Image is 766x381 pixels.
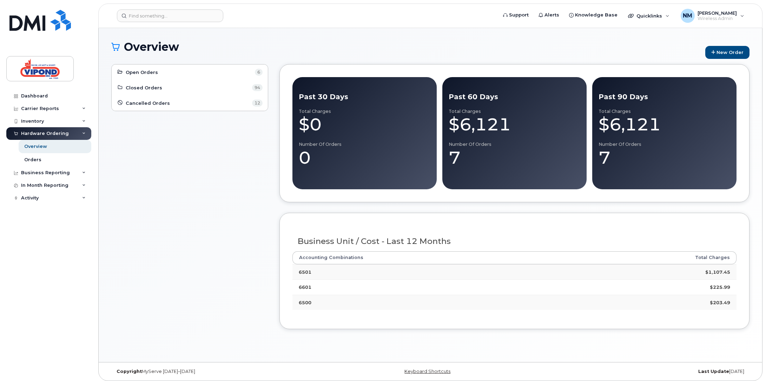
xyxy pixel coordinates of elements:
[705,269,730,275] strong: $1,107.45
[449,142,580,147] div: Number of Orders
[705,46,750,59] a: New Order
[599,147,730,168] div: 7
[599,92,730,102] div: Past 90 Days
[698,369,729,374] strong: Last Update
[567,251,737,264] th: Total Charges
[599,114,730,135] div: $6,121
[449,114,580,135] div: $6,121
[449,147,580,168] div: 7
[299,269,311,275] strong: 6501
[599,109,730,114] div: Total Charges
[449,109,580,114] div: Total Charges
[404,369,450,374] a: Keyboard Shortcuts
[117,83,263,92] a: Closed Orders 94
[299,114,430,135] div: $0
[299,109,430,114] div: Total Charges
[537,369,750,374] div: [DATE]
[299,300,311,305] strong: 6500
[299,92,430,102] div: Past 30 Days
[117,68,263,76] a: Open Orders 6
[449,92,580,102] div: Past 60 Days
[298,237,732,246] h3: Business Unit / Cost - Last 12 Months
[299,284,311,290] strong: 6601
[117,369,142,374] strong: Copyright
[126,100,170,107] span: Cancelled Orders
[292,251,567,264] th: Accounting Combinations
[710,300,730,305] strong: $203.49
[299,147,430,168] div: 0
[255,69,263,76] span: 6
[126,84,162,91] span: Closed Orders
[252,84,263,91] span: 94
[599,142,730,147] div: Number of Orders
[299,142,430,147] div: Number of Orders
[111,41,702,53] h1: Overview
[111,369,324,374] div: MyServe [DATE]–[DATE]
[710,284,730,290] strong: $225.99
[252,100,263,107] span: 12
[126,69,158,76] span: Open Orders
[117,99,263,107] a: Cancelled Orders 12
